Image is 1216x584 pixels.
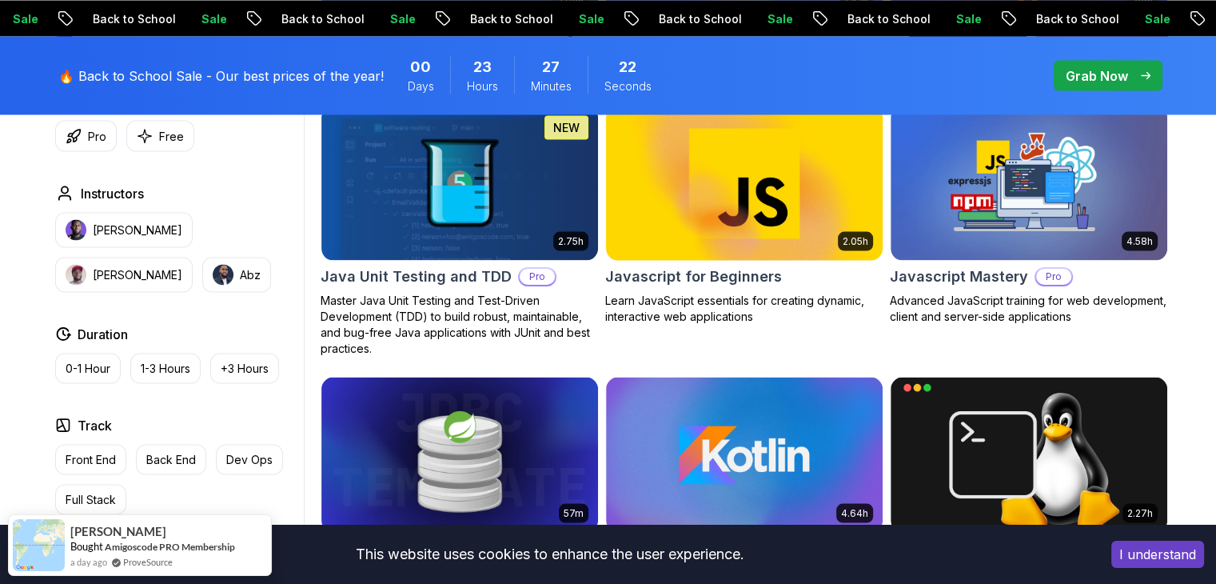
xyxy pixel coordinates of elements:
[202,257,271,292] button: instructor imgAbz
[70,525,166,538] span: [PERSON_NAME]
[265,10,373,26] p: Back to School
[55,444,126,474] button: Front End
[531,78,572,94] span: Minutes
[605,105,883,326] a: Javascript for Beginners card2.05hJavascript for BeginnersLearn JavaScript essentials for creatin...
[81,183,144,202] h2: Instructors
[66,264,86,285] img: instructor img
[841,506,868,519] p: 4.64h
[542,55,560,78] span: 27 Minutes
[159,128,184,144] p: Free
[642,10,751,26] p: Back to School
[240,266,261,282] p: Abz
[55,257,193,292] button: instructor img[PERSON_NAME]
[105,541,235,553] a: Amigoscode PRO Membership
[473,55,492,78] span: 23 Hours
[890,266,1028,288] h2: Javascript Mastery
[605,266,782,288] h2: Javascript for Beginners
[58,66,384,85] p: 🔥 Back to School Sale - Our best prices of the year!
[136,444,206,474] button: Back End
[562,10,613,26] p: Sale
[564,506,584,519] p: 57m
[321,266,512,288] h2: Java Unit Testing and TDD
[453,10,562,26] p: Back to School
[1036,269,1071,285] p: Pro
[226,451,273,467] p: Dev Ops
[55,212,193,247] button: instructor img[PERSON_NAME]
[606,377,883,532] img: Kotlin for Beginners card
[751,10,802,26] p: Sale
[890,105,1168,326] a: Javascript Mastery card4.58hJavascript MasteryProAdvanced JavaScript training for web development...
[891,106,1167,261] img: Javascript Mastery card
[1128,10,1179,26] p: Sale
[70,540,103,553] span: Bought
[55,120,117,151] button: Pro
[146,451,196,467] p: Back End
[553,119,580,135] p: NEW
[1127,506,1153,519] p: 2.27h
[1066,66,1128,85] p: Grab Now
[13,519,65,571] img: provesource social proof notification image
[831,10,939,26] p: Back to School
[185,10,236,26] p: Sale
[93,222,182,238] p: [PERSON_NAME]
[604,78,652,94] span: Seconds
[221,360,269,376] p: +3 Hours
[1111,541,1204,568] button: Accept cookies
[321,377,598,532] img: Spring JDBC Template card
[373,10,425,26] p: Sale
[130,353,201,383] button: 1-3 Hours
[93,266,182,282] p: [PERSON_NAME]
[210,353,279,383] button: +3 Hours
[1126,234,1153,247] p: 4.58h
[88,128,106,144] p: Pro
[890,293,1168,325] p: Advanced JavaScript training for web development, client and server-side applications
[408,78,434,94] span: Days
[216,444,283,474] button: Dev Ops
[55,353,121,383] button: 0-1 Hour
[321,293,599,357] p: Master Java Unit Testing and Test-Driven Development (TDD) to build robust, maintainable, and bug...
[520,269,555,285] p: Pro
[321,106,598,261] img: Java Unit Testing and TDD card
[141,360,190,376] p: 1-3 Hours
[558,234,584,247] p: 2.75h
[213,264,233,285] img: instructor img
[66,219,86,240] img: instructor img
[126,120,194,151] button: Free
[70,555,107,569] span: a day ago
[891,377,1167,532] img: Linux for Professionals card
[605,293,883,325] p: Learn JavaScript essentials for creating dynamic, interactive web applications
[78,324,128,343] h2: Duration
[55,484,126,514] button: Full Stack
[410,55,431,78] span: 0 Days
[76,10,185,26] p: Back to School
[66,451,116,467] p: Front End
[1019,10,1128,26] p: Back to School
[599,102,889,264] img: Javascript for Beginners card
[12,537,1087,572] div: This website uses cookies to enhance the user experience.
[619,55,636,78] span: 22 Seconds
[843,234,868,247] p: 2.05h
[939,10,991,26] p: Sale
[123,555,173,569] a: ProveSource
[78,415,112,434] h2: Track
[321,105,599,358] a: Java Unit Testing and TDD card2.75hNEWJava Unit Testing and TDDProMaster Java Unit Testing and Te...
[66,491,116,507] p: Full Stack
[66,360,110,376] p: 0-1 Hour
[467,78,498,94] span: Hours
